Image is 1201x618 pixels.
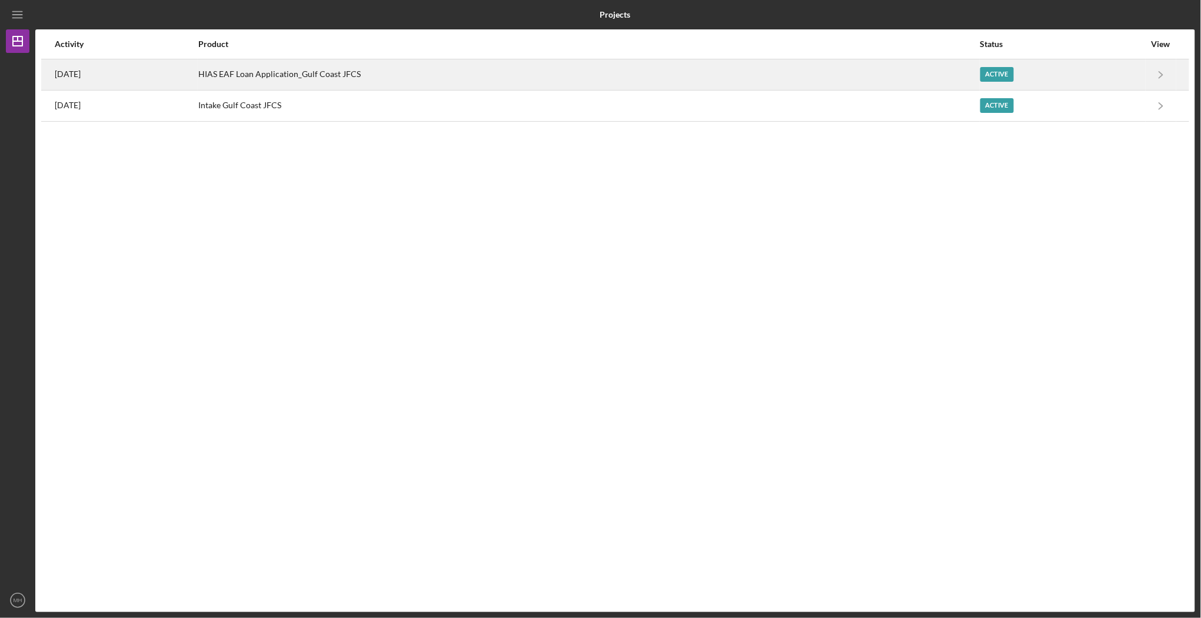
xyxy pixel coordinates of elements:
div: HIAS EAF Loan Application_Gulf Coast JFCS [198,60,979,89]
div: View [1146,39,1176,49]
time: 2025-08-19 00:40 [55,69,81,79]
div: Status [980,39,1145,49]
b: Projects [600,10,631,19]
div: Active [980,67,1014,82]
button: MH [6,589,29,612]
div: Active [980,98,1014,113]
div: Intake Gulf Coast JFCS [198,91,979,121]
text: MH [14,597,22,604]
time: 2025-08-15 23:38 [55,101,81,110]
div: Activity [55,39,197,49]
div: Product [198,39,979,49]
